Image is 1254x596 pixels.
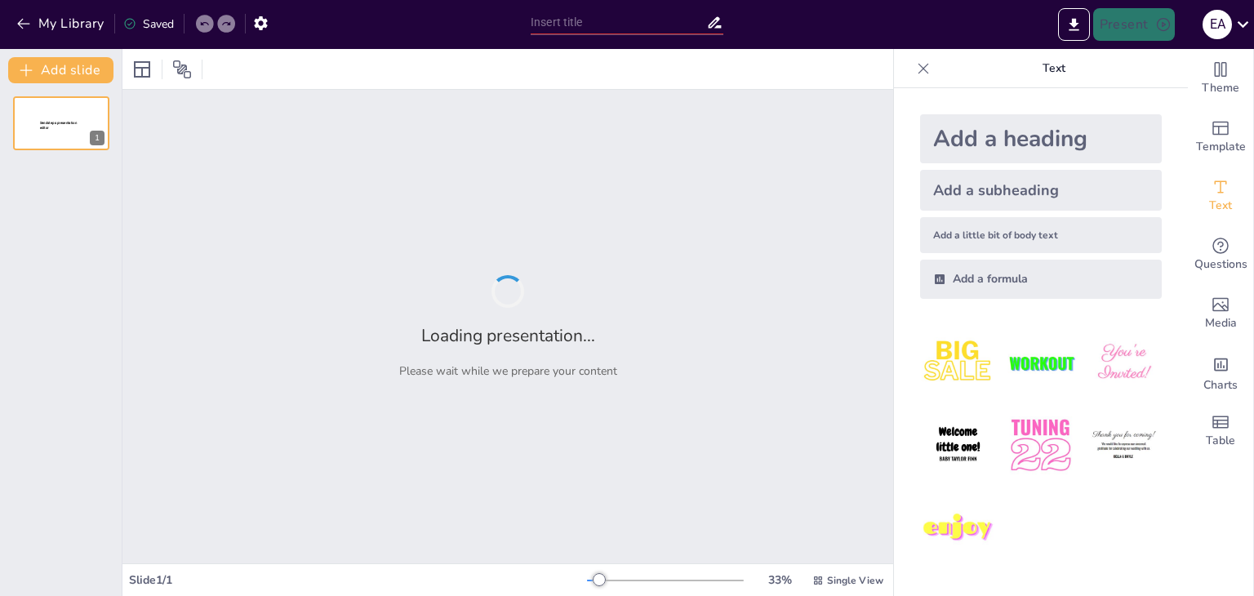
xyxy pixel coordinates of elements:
div: Add images, graphics, shapes or video [1188,284,1253,343]
div: Change the overall theme [1188,49,1253,108]
span: Charts [1203,376,1238,394]
button: Present [1093,8,1175,41]
p: Text [936,49,1172,88]
input: Insert title [531,11,706,34]
div: 33 % [760,572,799,588]
div: 1 [90,131,104,145]
img: 6.jpeg [1086,407,1162,483]
div: Get real-time input from your audience [1188,225,1253,284]
div: Layout [129,56,155,82]
div: Add a little bit of body text [920,217,1162,253]
div: Add a heading [920,114,1162,163]
span: Table [1206,432,1235,450]
div: Add text boxes [1188,167,1253,225]
img: 5.jpeg [1003,407,1078,483]
span: Questions [1194,256,1247,274]
span: Media [1205,314,1237,332]
span: Single View [827,574,883,587]
img: 1.jpeg [920,325,996,401]
img: 4.jpeg [920,407,996,483]
img: 2.jpeg [1003,325,1078,401]
p: Please wait while we prepare your content [399,363,617,379]
div: 1 [13,96,109,150]
button: Add slide [8,57,113,83]
button: My Library [12,11,111,37]
img: 7.jpeg [920,491,996,567]
button: E A [1203,8,1232,41]
div: Add a table [1188,402,1253,460]
div: Add charts and graphs [1188,343,1253,402]
img: 3.jpeg [1086,325,1162,401]
h2: Loading presentation... [421,324,595,347]
div: E A [1203,10,1232,39]
div: Add ready made slides [1188,108,1253,167]
span: Position [172,60,192,79]
span: Text [1209,197,1232,215]
div: Add a formula [920,260,1162,299]
div: Saved [123,16,174,32]
button: Export to PowerPoint [1058,8,1090,41]
div: Add a subheading [920,170,1162,211]
span: Sendsteps presentation editor [40,121,77,130]
div: Slide 1 / 1 [129,572,587,588]
span: Theme [1202,79,1239,97]
span: Template [1196,138,1246,156]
